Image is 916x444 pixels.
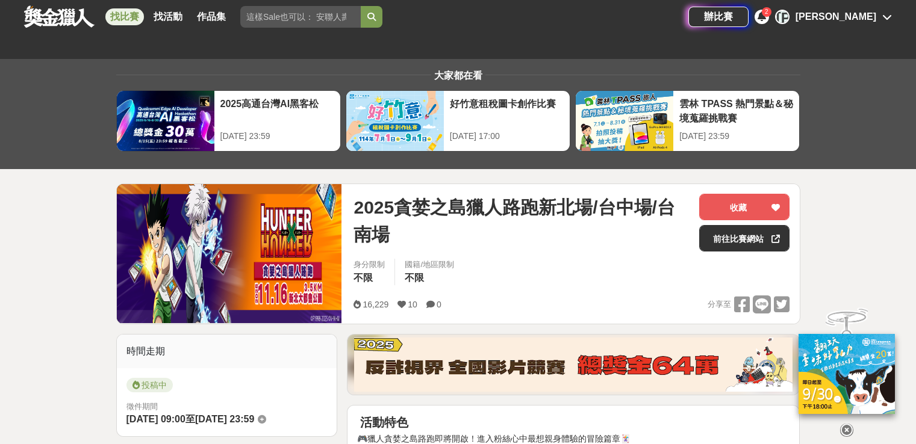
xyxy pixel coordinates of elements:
a: 作品集 [192,8,231,25]
div: 身分限制 [354,259,385,271]
div: [PERSON_NAME] [796,10,876,24]
a: 前往比賽網站 [699,225,790,251]
div: [DATE] 23:59 [220,130,334,143]
span: 不限 [354,273,373,283]
a: 找活動 [149,8,187,25]
img: c171a689-fb2c-43c6-a33c-e56b1f4b2190.jpg [799,329,895,409]
span: 分享至 [708,295,731,313]
span: 投稿中 [126,378,173,392]
span: 至 [185,414,195,424]
div: 時間走期 [117,335,337,368]
a: 辦比賽 [688,7,749,27]
img: 760c60fc-bf85-49b1-bfa1-830764fee2cd.png [354,338,793,392]
span: 2 [765,8,768,15]
span: 0 [437,300,441,309]
img: Cover Image [117,184,342,323]
span: [DATE] 09:00 [126,414,185,424]
a: 2025高通台灣AI黑客松[DATE] 23:59 [116,90,341,152]
div: 國籍/地區限制 [405,259,454,271]
input: 這樣Sale也可以： 安聯人壽創意銷售法募集 [240,6,361,28]
a: 好竹意租稅圖卡創作比賽[DATE] 17:00 [346,90,570,152]
span: 大家都在看 [431,70,485,81]
div: [DATE] 23:59 [679,130,793,143]
span: 16,229 [363,300,388,309]
div: 好竹意租稅圖卡創作比賽 [450,97,564,124]
span: 徵件期間 [126,402,158,411]
span: [DATE] 23:59 [195,414,254,424]
div: [DATE] 17:00 [450,130,564,143]
button: 收藏 [699,194,790,220]
span: 不限 [405,273,424,283]
a: 找比賽 [105,8,144,25]
div: [PERSON_NAME] [775,10,790,24]
div: 雲林 TPASS 熱門景點＆秘境蒐羅挑戰賽 [679,97,793,124]
strong: 活動特色 [360,416,408,429]
span: 10 [408,300,417,309]
span: 2025貪婪之島獵人路跑新北場/台中場/台南場 [354,194,690,248]
div: 2025高通台灣AI黑客松 [220,97,334,124]
a: 雲林 TPASS 熱門景點＆秘境蒐羅挑戰賽[DATE] 23:59 [575,90,800,152]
